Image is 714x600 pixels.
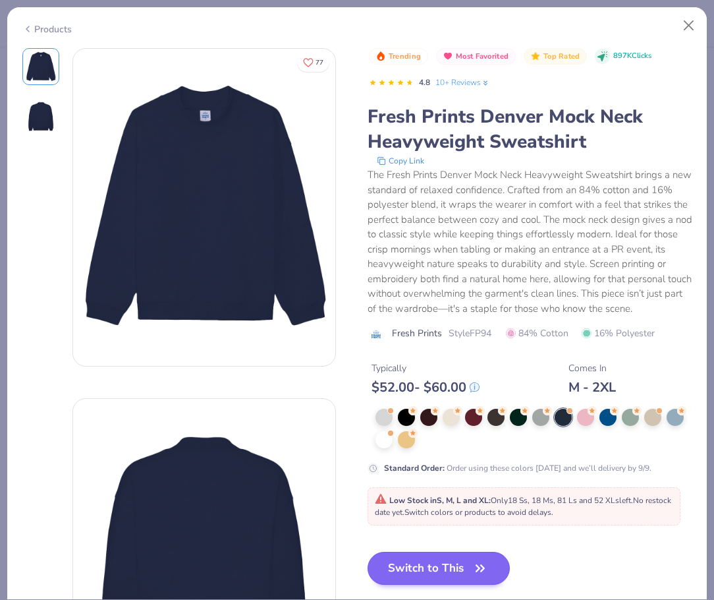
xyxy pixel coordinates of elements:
button: Like [297,53,329,72]
div: Typically [371,361,480,375]
strong: Standard Order : [384,463,445,473]
div: Products [22,22,72,36]
button: Badge Button [369,48,428,65]
div: M - 2XL [568,379,616,396]
button: Close [676,13,701,38]
img: Front [25,51,57,82]
button: Badge Button [436,48,516,65]
span: 16% Polyester [582,326,655,340]
span: Top Rated [543,53,580,60]
span: 4.8 [419,77,430,88]
img: Most Favorited sort [443,51,453,61]
a: 10+ Reviews [435,76,490,88]
button: Switch to This [368,552,510,585]
span: Most Favorited [456,53,508,60]
button: Badge Button [524,48,587,65]
span: Style FP94 [449,326,491,340]
span: 897K Clicks [613,51,651,62]
span: Only 18 Ss, 18 Ms, 81 Ls and 52 XLs left. Switch colors or products to avoid delays. [375,495,671,518]
img: Trending sort [375,51,386,61]
strong: Low Stock in S, M, L and XL : [389,495,491,506]
span: Fresh Prints [392,326,442,340]
div: The Fresh Prints Denver Mock Neck Heavyweight Sweatshirt brings a new standard of relaxed confide... [368,167,692,316]
img: Front [73,76,335,338]
span: Trending [389,53,421,60]
div: $ 52.00 - $ 60.00 [371,379,480,396]
button: copy to clipboard [373,154,428,167]
span: No restock date yet. [375,495,671,518]
div: Comes In [568,361,616,375]
span: 77 [316,59,323,66]
div: 4.8 Stars [369,73,414,94]
img: Top Rated sort [530,51,541,61]
span: 84% Cotton [506,326,568,340]
img: brand logo [368,329,385,340]
div: Fresh Prints Denver Mock Neck Heavyweight Sweatshirt [368,104,692,154]
img: Back [25,101,57,133]
div: Order using these colors [DATE] and we’ll delivery by 9/9. [384,462,651,474]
